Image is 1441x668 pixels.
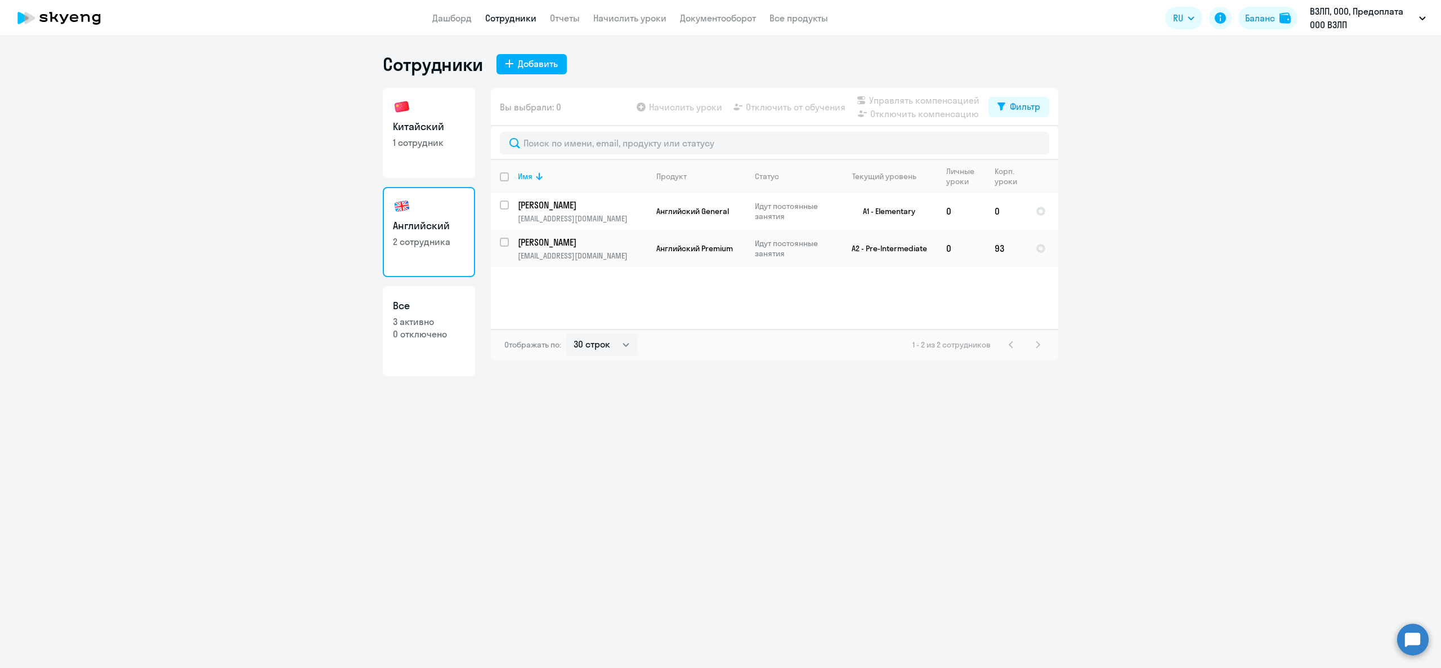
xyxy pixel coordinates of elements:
[393,299,465,313] h3: Все
[995,166,1026,186] div: Корп. уроки
[518,171,647,181] div: Имя
[833,193,937,230] td: A1 - Elementary
[393,98,411,116] img: chinese
[842,171,937,181] div: Текущий уровень
[383,53,483,75] h1: Сотрудники
[656,243,733,253] span: Английский Premium
[946,166,978,186] div: Личные уроки
[946,166,985,186] div: Личные уроки
[518,251,647,261] p: [EMAIL_ADDRESS][DOMAIN_NAME]
[1245,11,1275,25] div: Баланс
[518,236,645,248] p: [PERSON_NAME]
[656,206,729,216] span: Английский General
[500,100,561,114] span: Вы выбрали: 0
[518,236,647,248] a: [PERSON_NAME]
[518,213,647,224] p: [EMAIL_ADDRESS][DOMAIN_NAME]
[383,286,475,376] a: Все3 активно0 отключено
[656,171,745,181] div: Продукт
[496,54,567,74] button: Добавить
[1279,12,1291,24] img: balance
[986,230,1027,267] td: 93
[518,199,645,211] p: [PERSON_NAME]
[988,97,1049,117] button: Фильтр
[755,171,832,181] div: Статус
[852,171,916,181] div: Текущий уровень
[656,171,687,181] div: Продукт
[1010,100,1040,113] div: Фильтр
[383,88,475,178] a: Китайский1 сотрудник
[1173,11,1183,25] span: RU
[755,171,779,181] div: Статус
[769,12,828,24] a: Все продукты
[995,166,1019,186] div: Корп. уроки
[393,328,465,340] p: 0 отключено
[1165,7,1202,29] button: RU
[393,119,465,134] h3: Китайский
[1238,7,1297,29] button: Балансbalance
[833,230,937,267] td: A2 - Pre-Intermediate
[504,340,561,350] span: Отображать по:
[518,199,647,211] a: [PERSON_NAME]
[986,193,1027,230] td: 0
[518,171,532,181] div: Имя
[393,219,465,233] h3: Английский
[518,57,558,70] div: Добавить
[393,315,465,328] p: 3 активно
[755,238,832,259] p: Идут постоянные занятия
[937,230,986,267] td: 0
[1310,5,1415,32] p: ВЗЛП, ООО, Предоплата ООО ВЗЛП
[485,12,536,24] a: Сотрудники
[1304,5,1431,32] button: ВЗЛП, ООО, Предоплата ООО ВЗЛП
[500,132,1049,154] input: Поиск по имени, email, продукту или статусу
[393,136,465,149] p: 1 сотрудник
[550,12,580,24] a: Отчеты
[383,187,475,277] a: Английский2 сотрудника
[680,12,756,24] a: Документооборот
[593,12,666,24] a: Начислить уроки
[393,197,411,215] img: english
[755,201,832,221] p: Идут постоянные занятия
[393,235,465,248] p: 2 сотрудника
[432,12,472,24] a: Дашборд
[912,340,991,350] span: 1 - 2 из 2 сотрудников
[937,193,986,230] td: 0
